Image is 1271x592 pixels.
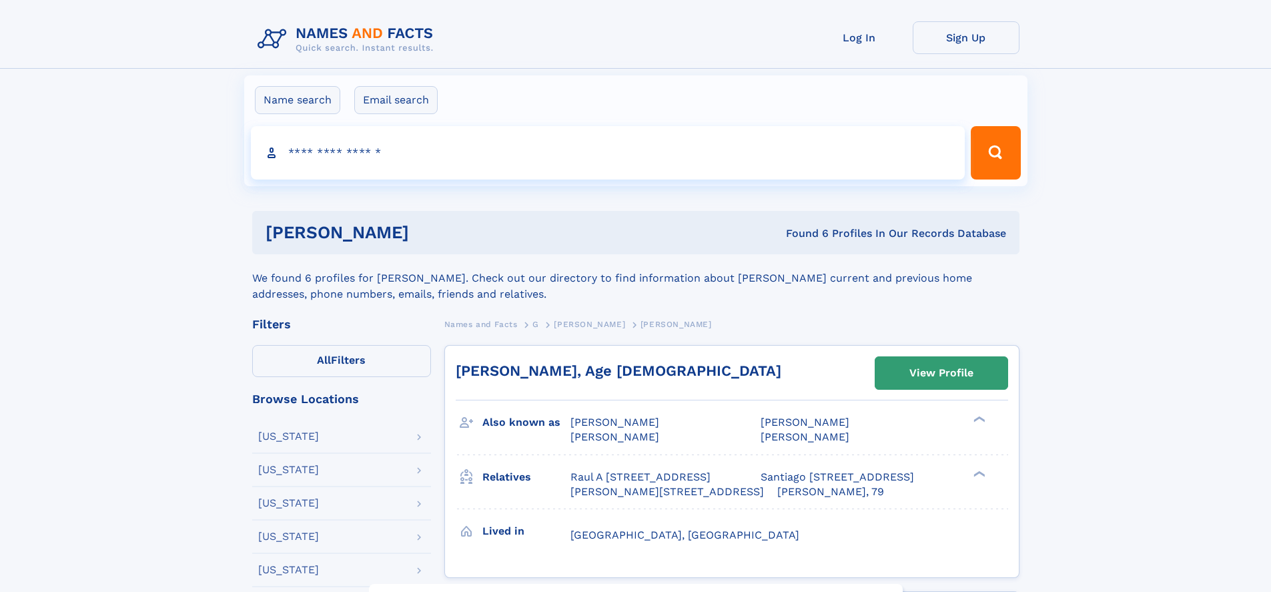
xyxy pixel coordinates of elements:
[570,470,711,485] a: Raul A [STREET_ADDRESS]
[777,485,884,499] a: [PERSON_NAME], 79
[971,126,1020,180] button: Search Button
[252,21,444,57] img: Logo Names and Facts
[909,358,973,388] div: View Profile
[482,411,570,434] h3: Also known as
[252,318,431,330] div: Filters
[554,316,625,332] a: [PERSON_NAME]
[258,465,319,475] div: [US_STATE]
[482,466,570,489] h3: Relatives
[970,469,986,478] div: ❯
[258,498,319,509] div: [US_STATE]
[761,470,914,485] a: Santiago [STREET_ADDRESS]
[266,224,598,241] h1: [PERSON_NAME]
[251,126,965,180] input: search input
[913,21,1019,54] a: Sign Up
[255,86,340,114] label: Name search
[761,430,849,443] span: [PERSON_NAME]
[258,565,319,575] div: [US_STATE]
[806,21,913,54] a: Log In
[354,86,438,114] label: Email search
[258,531,319,542] div: [US_STATE]
[482,520,570,543] h3: Lived in
[258,431,319,442] div: [US_STATE]
[252,345,431,377] label: Filters
[570,416,659,428] span: [PERSON_NAME]
[875,357,1007,389] a: View Profile
[532,320,539,329] span: G
[970,415,986,424] div: ❯
[456,362,781,379] a: [PERSON_NAME], Age [DEMOGRAPHIC_DATA]
[554,320,625,329] span: [PERSON_NAME]
[641,320,712,329] span: [PERSON_NAME]
[761,416,849,428] span: [PERSON_NAME]
[570,430,659,443] span: [PERSON_NAME]
[532,316,539,332] a: G
[444,316,518,332] a: Names and Facts
[570,485,764,499] a: [PERSON_NAME][STREET_ADDRESS]
[570,529,799,541] span: [GEOGRAPHIC_DATA], [GEOGRAPHIC_DATA]
[597,226,1006,241] div: Found 6 Profiles In Our Records Database
[317,354,331,366] span: All
[252,393,431,405] div: Browse Locations
[252,254,1019,302] div: We found 6 profiles for [PERSON_NAME]. Check out our directory to find information about [PERSON_...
